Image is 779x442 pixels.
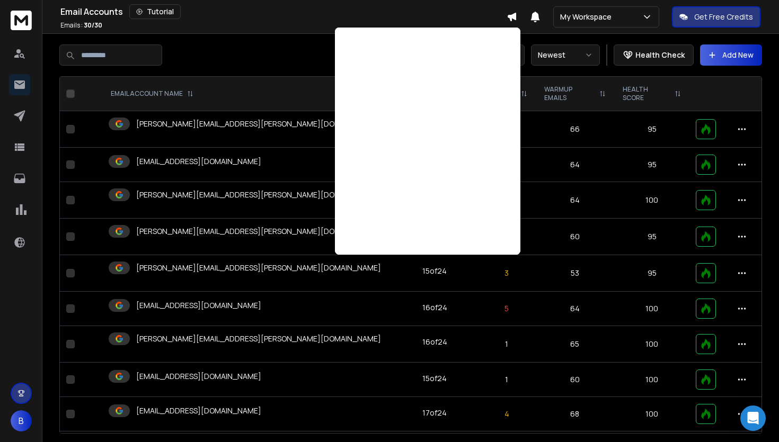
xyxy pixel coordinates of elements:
[484,374,529,385] p: 1
[531,44,600,66] button: Newest
[536,292,615,326] td: 64
[614,219,689,255] td: 95
[614,44,694,66] button: Health Check
[536,363,615,397] td: 60
[111,89,193,98] div: EMAIL ACCOUNT NAME
[536,111,615,148] td: 66
[536,255,615,292] td: 53
[614,111,689,148] td: 95
[484,303,529,314] p: 5
[672,6,760,28] button: Get Free Credits
[129,4,181,19] button: Tutorial
[422,337,447,347] div: 16 of 24
[614,182,689,219] td: 100
[136,333,381,344] p: [PERSON_NAME][EMAIL_ADDRESS][PERSON_NAME][DOMAIN_NAME]
[694,12,753,22] p: Get Free Credits
[136,405,261,416] p: [EMAIL_ADDRESS][DOMAIN_NAME]
[484,409,529,419] p: 4
[560,12,616,22] p: My Workspace
[536,326,615,363] td: 65
[11,410,32,431] button: B
[422,302,447,313] div: 16 of 24
[136,300,261,311] p: [EMAIL_ADDRESS][DOMAIN_NAME]
[136,156,261,167] p: [EMAIL_ADDRESS][DOMAIN_NAME]
[136,190,381,200] p: [PERSON_NAME][EMAIL_ADDRESS][PERSON_NAME][DOMAIN_NAME]
[614,255,689,292] td: 95
[136,263,381,273] p: [PERSON_NAME][EMAIL_ADDRESS][PERSON_NAME][DOMAIN_NAME]
[84,21,102,30] span: 30 / 30
[614,326,689,363] td: 100
[136,119,381,129] p: [PERSON_NAME][EMAIL_ADDRESS][PERSON_NAME][DOMAIN_NAME]
[60,21,102,30] p: Emails :
[536,148,615,182] td: 64
[623,85,670,102] p: HEALTH SCORE
[60,4,507,19] div: Email Accounts
[422,266,447,276] div: 15 of 24
[614,292,689,326] td: 100
[136,371,261,382] p: [EMAIL_ADDRESS][DOMAIN_NAME]
[635,50,685,60] p: Health Check
[484,268,529,278] p: 3
[422,373,447,384] div: 15 of 24
[614,148,689,182] td: 95
[136,226,381,237] p: [PERSON_NAME][EMAIL_ADDRESS][PERSON_NAME][DOMAIN_NAME]
[700,44,762,66] button: Add New
[614,397,689,431] td: 100
[544,85,596,102] p: WARMUP EMAILS
[422,408,447,418] div: 17 of 24
[536,219,615,255] td: 60
[614,363,689,397] td: 100
[536,397,615,431] td: 68
[740,405,766,431] div: Open Intercom Messenger
[536,182,615,219] td: 64
[484,339,529,349] p: 1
